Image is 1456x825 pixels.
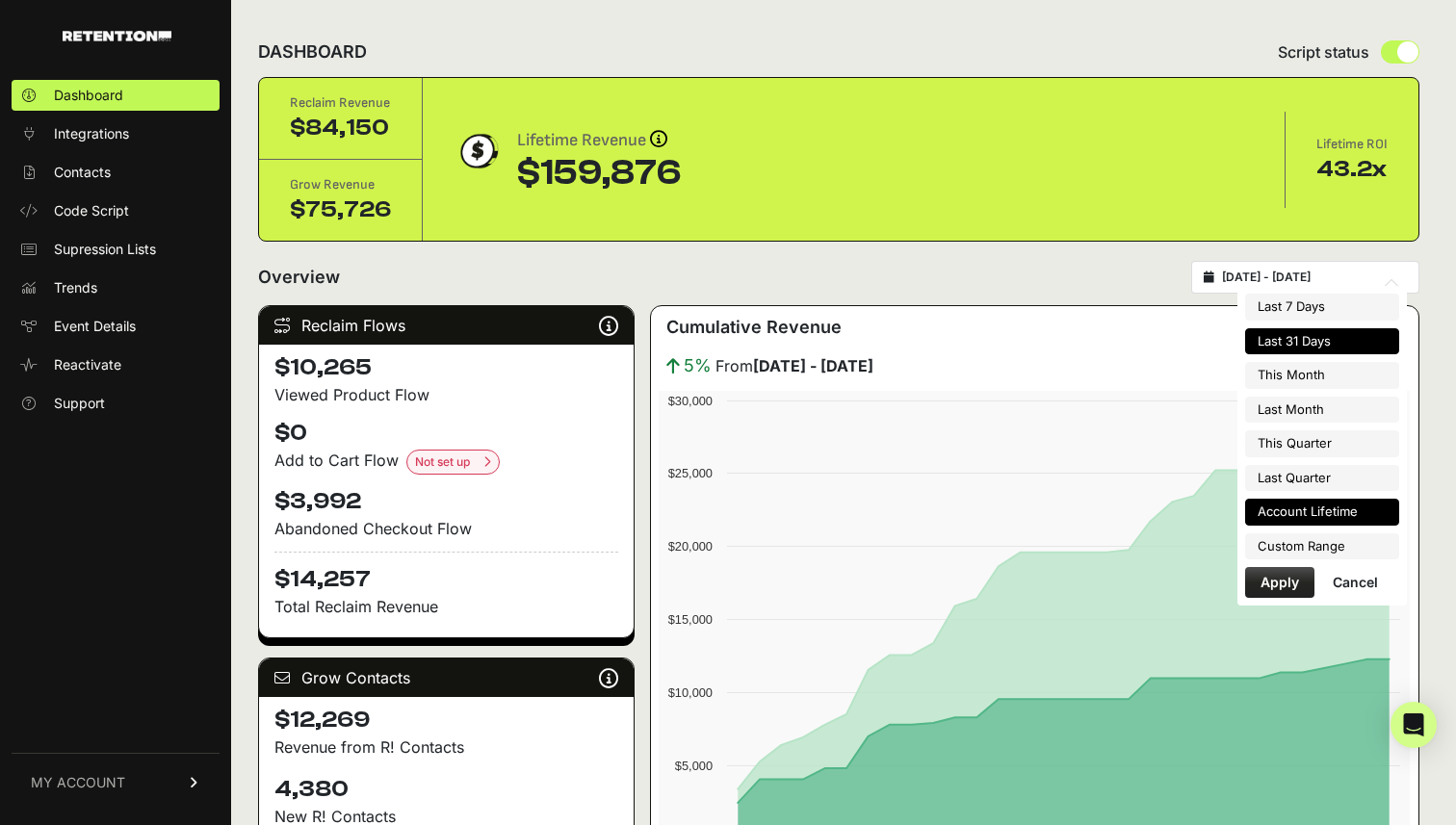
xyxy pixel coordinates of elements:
p: Revenue from R! Contacts [274,735,618,759]
a: Supression Lists [12,234,220,265]
div: Reclaim Flows [259,306,634,345]
div: Grow Contacts [259,658,634,697]
h4: $12,269 [274,705,618,735]
span: Integrations [54,124,129,143]
img: dollar-coin-05c43ed7efb7bc0c12610022525b4bbbb207c7efeef5aecc26f025e68dcafac9.png [454,127,502,175]
strong: [DATE] - [DATE] [753,356,873,375]
span: 5% [684,352,712,379]
li: Last Month [1245,397,1399,424]
text: $15,000 [668,612,713,627]
li: This Month [1245,362,1399,389]
p: Total Reclaim Revenue [274,595,618,618]
li: Custom Range [1245,533,1399,560]
div: $84,150 [290,113,391,143]
h2: DASHBOARD [258,39,367,65]
a: Support [12,388,220,419]
a: Contacts [12,157,220,188]
h4: $10,265 [274,352,618,383]
a: MY ACCOUNT [12,753,220,812]
li: Last 7 Days [1245,294,1399,321]
a: Event Details [12,311,220,342]
text: $30,000 [668,394,713,408]
li: Last 31 Days [1245,328,1399,355]
div: Lifetime Revenue [517,127,681,154]
h4: $0 [274,418,618,449]
div: Reclaim Revenue [290,93,391,113]
span: MY ACCOUNT [31,773,125,792]
span: Code Script [54,201,129,220]
h2: Overview [258,264,340,291]
div: Abandoned Checkout Flow [274,517,618,540]
span: Script status [1278,40,1369,64]
span: Support [54,394,105,413]
li: Account Lifetime [1245,499,1399,526]
span: Event Details [54,317,136,336]
a: Reactivate [12,349,220,380]
img: Retention.com [63,31,171,41]
a: Code Script [12,195,220,226]
span: Supression Lists [54,240,156,259]
a: Integrations [12,118,220,149]
div: Viewed Product Flow [274,383,618,406]
span: Contacts [54,163,111,182]
h4: $3,992 [274,486,618,517]
div: Lifetime ROI [1316,135,1388,154]
h4: 4,380 [274,774,618,805]
span: Trends [54,278,97,297]
text: $25,000 [668,466,713,480]
div: Grow Revenue [290,175,391,194]
div: Add to Cart Flow [274,449,618,475]
div: $159,876 [517,154,681,193]
h3: Cumulative Revenue [666,314,842,341]
a: Dashboard [12,80,220,111]
h4: $14,257 [274,552,618,595]
li: Last Quarter [1245,465,1399,492]
text: $5,000 [675,759,713,773]
div: Open Intercom Messenger [1391,702,1437,748]
div: 43.2x [1316,154,1388,185]
span: From [715,354,873,377]
button: Cancel [1317,567,1393,598]
text: $20,000 [668,539,713,554]
li: This Quarter [1245,430,1399,457]
button: Apply [1245,567,1314,598]
text: $10,000 [668,685,713,700]
span: Reactivate [54,355,121,374]
div: $75,726 [290,194,391,225]
a: Trends [12,272,220,303]
span: Dashboard [54,86,123,105]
